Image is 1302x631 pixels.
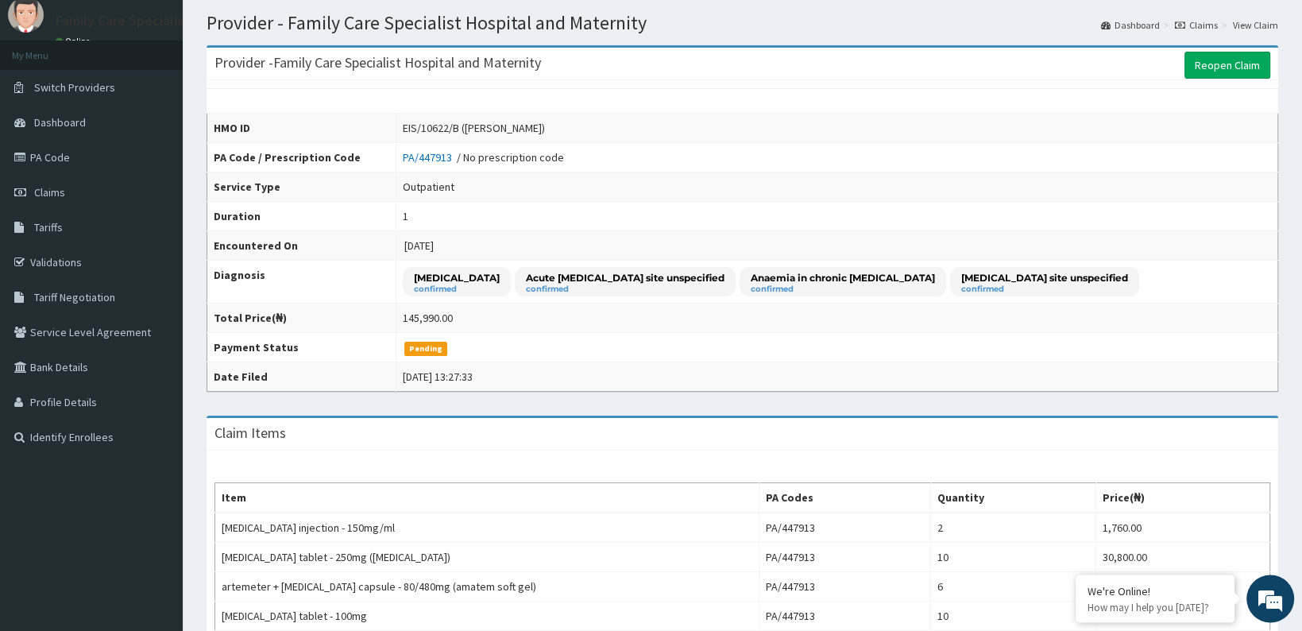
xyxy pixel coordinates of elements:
[34,116,86,130] span: Dashboard
[207,144,396,173] th: PA Code / Prescription Code
[207,203,396,232] th: Duration
[29,79,64,119] img: d_794563401_company_1708531726252_794563401
[56,14,335,29] p: Family Care Specialist Hospital and Maternity
[215,513,759,544] td: [MEDICAL_DATA] injection - 150mg/ml
[207,363,396,393] th: Date Filed
[1175,19,1218,33] a: Claims
[215,544,759,573] td: [MEDICAL_DATA] tablet - 250mg ([MEDICAL_DATA])
[961,286,1128,294] small: confirmed
[214,56,541,71] h3: Provider - Family Care Specialist Hospital and Maternity
[759,484,930,514] th: PA Codes
[56,37,94,48] a: Online
[403,150,564,166] div: / No prescription code
[83,89,267,110] div: Chat with us now
[930,513,1095,544] td: 2
[414,286,500,294] small: confirmed
[34,291,115,305] span: Tariff Negotiation
[207,173,396,203] th: Service Type
[1088,601,1223,614] p: How may I help you today?
[404,239,434,254] span: [DATE]
[403,311,453,327] div: 145,990.00
[1088,584,1223,598] div: We're Online!
[207,114,396,144] th: HMO ID
[34,81,115,95] span: Switch Providers
[207,334,396,363] th: Payment Status
[403,209,408,225] div: 1
[404,343,448,357] span: Pending
[526,272,724,285] p: Acute [MEDICAL_DATA] site unspecified
[34,221,63,235] span: Tariffs
[1233,19,1278,33] a: View Claim
[403,121,545,137] div: EIS/10622/B ([PERSON_NAME])
[403,370,473,385] div: [DATE] 13:27:33
[1095,573,1269,602] td: 3,960.00
[34,186,65,200] span: Claims
[403,180,454,195] div: Outpatient
[1101,19,1160,33] a: Dashboard
[8,434,303,490] textarea: Type your message and hit 'Enter'
[930,484,1095,514] th: Quantity
[207,232,396,261] th: Encountered On
[92,200,219,361] span: We're online!
[215,484,759,514] th: Item
[751,286,935,294] small: confirmed
[930,573,1095,602] td: 6
[751,272,935,285] p: Anaemia in chronic [MEDICAL_DATA]
[759,573,930,602] td: PA/447913
[207,261,396,304] th: Diagnosis
[261,8,299,46] div: Minimize live chat window
[1095,513,1269,544] td: 1,760.00
[414,272,500,285] p: [MEDICAL_DATA]
[215,573,759,602] td: artemeter + [MEDICAL_DATA] capsule - 80/480mg (amatem soft gel)
[403,151,457,165] a: PA/447913
[930,544,1095,573] td: 10
[214,427,286,441] h3: Claim Items
[207,14,1278,34] h1: Provider - Family Care Specialist Hospital and Maternity
[1095,544,1269,573] td: 30,800.00
[759,513,930,544] td: PA/447913
[526,286,724,294] small: confirmed
[1095,484,1269,514] th: Price(₦)
[1184,52,1270,79] a: Reopen Claim
[759,544,930,573] td: PA/447913
[207,304,396,334] th: Total Price(₦)
[961,272,1128,285] p: [MEDICAL_DATA] site unspecified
